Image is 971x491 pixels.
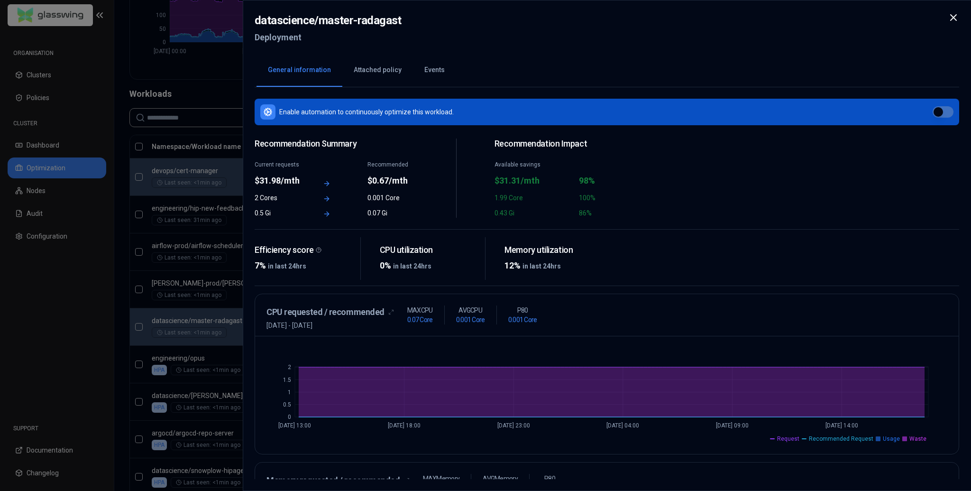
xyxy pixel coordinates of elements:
[367,208,418,218] div: 0.07 Gi
[255,208,305,218] div: 0.5 Gi
[579,193,658,203] div: 100%
[283,377,291,383] tspan: 1.5
[288,364,291,371] tspan: 2
[495,208,573,218] div: 0.43 Gi
[256,54,342,87] button: General information
[497,422,530,429] tspan: [DATE] 23:00
[367,193,418,203] div: 0.001 Core
[380,259,478,272] div: 0%
[278,422,311,429] tspan: [DATE] 13:00
[266,474,400,487] h3: Memory requested / recommended
[522,262,561,270] span: in last 24hrs
[495,193,573,203] div: 1.99 Core
[606,422,639,429] tspan: [DATE] 04:00
[413,54,456,87] button: Events
[288,414,291,420] tspan: 0
[255,139,418,149] span: Recommendation Summary
[495,161,573,168] div: Available savings
[495,139,658,149] h2: Recommendation Impact
[255,193,305,203] div: 2 Cores
[367,174,418,187] div: $0.67/mth
[255,161,305,168] div: Current requests
[268,262,306,270] span: in last 24hrs
[579,208,658,218] div: 86%
[255,12,402,29] h2: datascience / master-radagast
[255,245,353,256] div: Efficiency score
[544,474,555,483] p: P80
[579,174,658,187] div: 98%
[388,422,421,429] tspan: [DATE] 18:00
[777,435,799,443] span: Request
[504,245,603,256] div: Memory utilization
[517,306,528,315] p: P80
[255,29,402,46] h2: Deployment
[716,422,749,429] tspan: [DATE] 09:00
[883,435,900,443] span: Usage
[380,245,478,256] div: CPU utilization
[393,262,431,270] span: in last 24hrs
[909,435,926,443] span: Waste
[456,315,485,324] h1: 0.001 Core
[825,422,858,429] tspan: [DATE] 14:00
[266,321,394,330] span: [DATE] - [DATE]
[342,54,413,87] button: Attached policy
[367,161,418,168] div: Recommended
[407,306,433,315] p: MAX CPU
[407,315,433,324] h1: 0.07 Core
[279,107,454,117] p: Enable automation to continuously optimize this workload.
[504,259,603,272] div: 12%
[266,306,385,319] h3: CPU requested / recommended
[483,474,518,483] p: AVG Memory
[255,259,353,272] div: 7%
[458,306,482,315] p: AVG CPU
[283,401,291,408] tspan: 0.5
[423,474,460,483] p: MAX Memory
[809,435,873,443] span: Recommended Request
[495,174,573,187] div: $31.31/mth
[288,389,291,396] tspan: 1
[255,174,305,187] div: $31.98/mth
[508,315,537,324] h1: 0.001 Core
